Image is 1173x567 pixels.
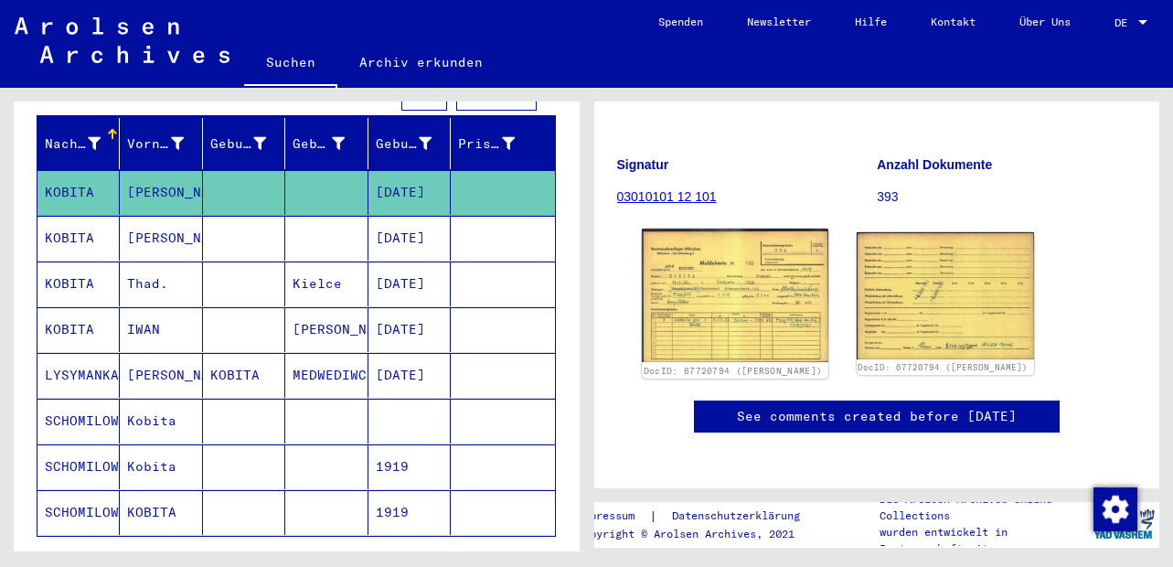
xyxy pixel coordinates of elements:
a: Datenschutzerklärung [657,507,822,526]
b: Anzahl Dokumente [877,157,992,172]
mat-cell: [DATE] [368,307,451,352]
div: Geburtsname [210,129,289,158]
mat-header-cell: Geburtsdatum [368,118,451,169]
mat-cell: IWAN [120,307,202,352]
mat-cell: LYSYMANKA [37,353,120,398]
p: 393 [877,187,1136,207]
span: 8 [191,85,199,102]
mat-cell: Thad. [120,262,202,306]
mat-cell: [PERSON_NAME] [120,216,202,261]
img: Zustimmung ändern [1093,487,1137,531]
mat-cell: [DATE] [368,353,451,398]
img: 001.jpg [642,229,828,362]
span: Datensätze gefunden [199,85,356,102]
div: Vorname [127,134,183,154]
mat-cell: Kobita [120,399,202,444]
mat-cell: [PERSON_NAME] [120,353,202,398]
div: Geburt‏ [293,134,344,154]
mat-header-cell: Nachname [37,118,120,169]
div: Prisoner # [458,129,537,158]
mat-header-cell: Vorname [120,118,202,169]
mat-cell: KOBITA [37,307,120,352]
b: Signatur [617,157,669,172]
div: Geburtsdatum [376,134,432,154]
mat-cell: Kielce [285,262,368,306]
img: Arolsen_neg.svg [15,17,229,63]
img: 002.jpg [857,232,1034,359]
div: Geburt‏ [293,129,367,158]
a: Suchen [244,40,337,88]
mat-header-cell: Prisoner # [451,118,554,169]
img: yv_logo.png [1090,501,1158,547]
p: wurden entwickelt in Partnerschaft mit [880,524,1089,557]
div: Prisoner # [458,134,514,154]
mat-cell: SCHOMILOW [37,444,120,489]
mat-cell: KOBITA [203,353,285,398]
p: Copyright © Arolsen Archives, 2021 [577,526,822,542]
mat-cell: [PERSON_NAME] [285,307,368,352]
p: Die Arolsen Archives Online-Collections [880,491,1089,524]
a: See comments created before [DATE] [737,407,1017,426]
mat-cell: [DATE] [368,170,451,215]
div: Geburtsdatum [376,129,454,158]
mat-cell: Kobita [120,444,202,489]
mat-cell: [DATE] [368,216,451,261]
div: Nachname [45,129,123,158]
mat-cell: KOBITA [37,170,120,215]
mat-cell: 1919 [368,490,451,535]
mat-cell: [DATE] [368,262,451,306]
mat-cell: KOBITA [120,490,202,535]
a: Archiv erkunden [337,40,505,84]
div: Nachname [45,134,101,154]
span: DE [1114,16,1135,29]
mat-cell: KOBITA [37,262,120,306]
span: Filter [472,85,521,102]
mat-header-cell: Geburtsname [203,118,285,169]
mat-cell: SCHOMILOW [37,399,120,444]
mat-header-cell: Geburt‏ [285,118,368,169]
a: DocID: 67720794 ([PERSON_NAME]) [858,362,1028,372]
a: Impressum [577,507,649,526]
a: DocID: 67720794 ([PERSON_NAME]) [643,365,821,376]
mat-cell: SCHOMILOW [37,490,120,535]
div: | [577,507,822,526]
mat-cell: KOBITA [37,216,120,261]
mat-cell: MEDWEDIWCI [285,353,368,398]
a: 03010101 12 101 [617,189,717,204]
div: Geburtsname [210,134,266,154]
mat-cell: [PERSON_NAME] [120,170,202,215]
div: Vorname [127,129,206,158]
mat-cell: 1919 [368,444,451,489]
